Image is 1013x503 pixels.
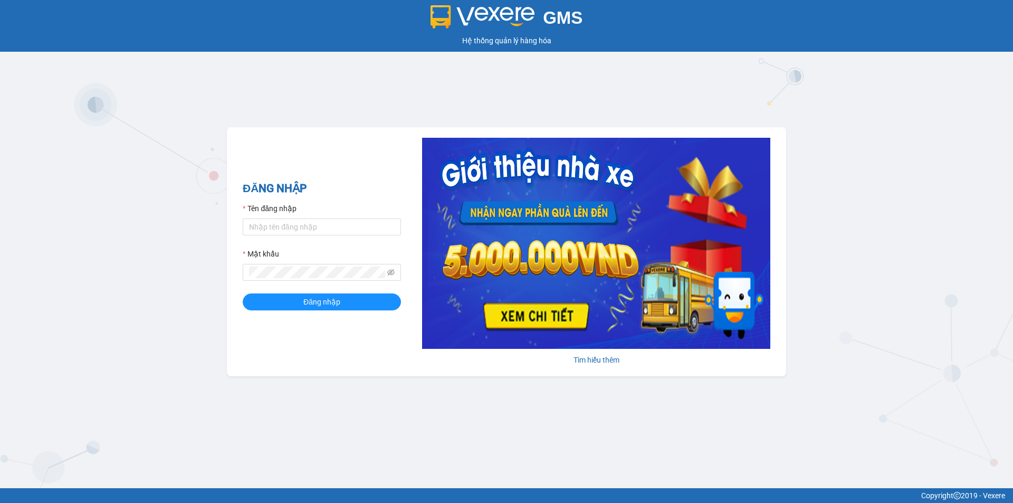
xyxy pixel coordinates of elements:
img: logo 2 [431,5,535,29]
div: Copyright 2019 - Vexere [8,490,1005,501]
div: Hệ thống quản lý hàng hóa [3,35,1010,46]
h2: ĐĂNG NHẬP [243,180,401,197]
input: Mật khẩu [249,267,385,278]
div: Tìm hiểu thêm [422,354,770,366]
button: Đăng nhập [243,293,401,310]
a: GMS [431,16,583,24]
label: Mật khẩu [243,248,279,260]
input: Tên đăng nhập [243,219,401,235]
label: Tên đăng nhập [243,203,297,214]
span: copyright [953,492,961,499]
span: eye-invisible [387,269,395,276]
span: Đăng nhập [303,296,340,308]
img: banner-0 [422,138,770,349]
span: GMS [543,8,582,27]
